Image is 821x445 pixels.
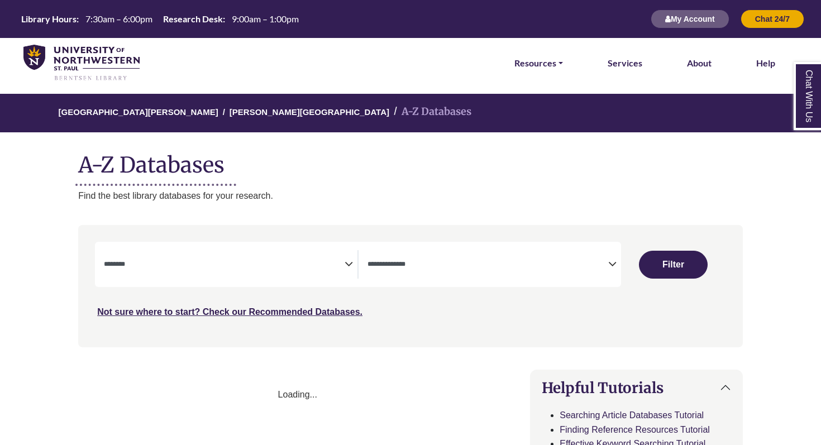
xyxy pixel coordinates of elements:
a: Services [608,56,642,70]
img: library_home [23,45,140,82]
table: Hours Today [17,13,303,23]
h1: A-Z Databases [78,143,743,178]
button: Helpful Tutorials [531,370,742,405]
a: Finding Reference Resources Tutorial [560,425,710,434]
p: Find the best library databases for your research. [78,189,743,203]
a: Not sure where to start? Check our Recommended Databases. [97,307,362,317]
a: Hours Today [17,13,303,26]
th: Research Desk: [159,13,226,25]
th: Library Hours: [17,13,79,25]
button: Chat 24/7 [741,9,804,28]
div: Loading... [78,387,517,402]
textarea: Filter [367,261,608,270]
span: 9:00am – 1:00pm [232,13,299,24]
a: [PERSON_NAME][GEOGRAPHIC_DATA] [230,106,389,117]
span: 7:30am – 6:00pm [85,13,152,24]
nav: breadcrumb [78,94,743,132]
textarea: Filter [104,261,345,270]
a: Help [756,56,775,70]
a: Chat 24/7 [741,14,804,23]
li: A-Z Databases [389,104,471,120]
a: Searching Article Databases Tutorial [560,410,704,420]
button: Submit for Search Results [639,251,708,279]
a: [GEOGRAPHIC_DATA][PERSON_NAME] [59,106,218,117]
a: Resources [514,56,563,70]
button: My Account [651,9,729,28]
nav: Search filters [78,225,743,347]
a: My Account [651,14,729,23]
a: About [687,56,712,70]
